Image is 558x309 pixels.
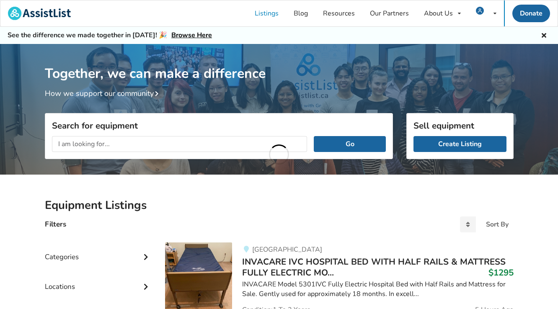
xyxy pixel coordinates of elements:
a: Blog [286,0,315,26]
div: Categories [45,236,152,265]
img: user icon [476,7,484,15]
h3: $1295 [488,267,514,278]
a: Browse Here [171,31,212,40]
span: [GEOGRAPHIC_DATA] [252,245,322,254]
div: Sort By [486,221,509,228]
a: Create Listing [413,136,506,152]
h4: Filters [45,219,66,229]
a: Our Partners [362,0,416,26]
h3: Search for equipment [52,120,386,131]
a: How we support our community [45,88,162,98]
div: INVACARE Model 5301IVC Fully Electric Hospital Bed with Half Rails and Mattress for Sale. Gently ... [242,280,513,299]
h5: See the difference we made together in [DATE]! 🎉 [8,31,212,40]
a: Donate [512,5,550,22]
a: Listings [247,0,286,26]
h1: Together, we can make a difference [45,44,514,82]
a: Resources [315,0,362,26]
h3: Sell equipment [413,120,506,131]
h2: Equipment Listings [45,198,514,213]
button: Go [314,136,385,152]
div: About Us [424,10,453,17]
input: I am looking for... [52,136,307,152]
div: Locations [45,265,152,295]
img: assistlist-logo [8,7,71,20]
span: INVACARE IVC HOSPITAL BED WITH HALF RAILS & MATTRESS FULLY ELECTRIC MO... [242,256,506,278]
